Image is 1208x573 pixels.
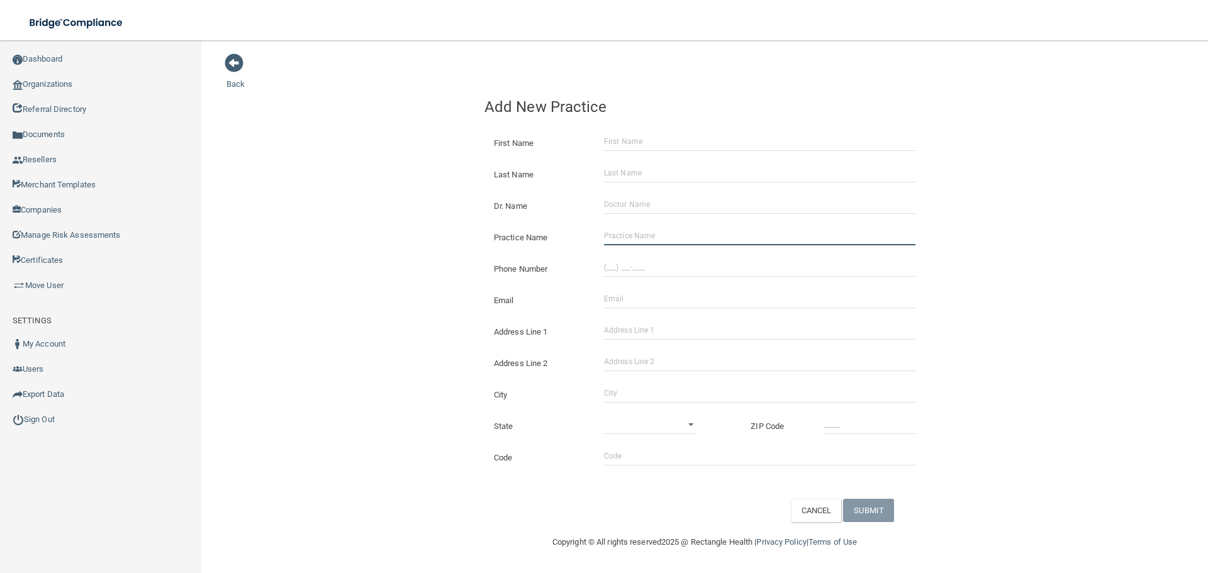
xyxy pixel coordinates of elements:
[484,387,595,403] label: City
[484,262,595,277] label: Phone Number
[13,130,23,140] img: icon-documents.8dae5593.png
[484,167,595,182] label: Last Name
[843,499,894,522] button: SUBMIT
[484,230,595,245] label: Practice Name
[484,293,595,308] label: Email
[604,195,915,214] input: Doctor Name
[484,325,595,340] label: Address Line 1
[604,289,915,308] input: Email
[604,132,915,151] input: First Name
[13,55,23,65] img: ic_dashboard_dark.d01f4a41.png
[19,10,135,36] img: bridge_compliance_login_screen.278c3ca4.svg
[741,419,815,434] label: ZIP Code
[824,415,915,434] input: _____
[13,279,25,292] img: briefcase.64adab9b.png
[808,537,857,547] a: Terms of Use
[604,258,915,277] input: (___) ___-____
[13,80,23,90] img: organization-icon.f8decf85.png
[604,226,915,245] input: Practice Name
[484,199,595,214] label: Dr. Name
[604,384,915,403] input: City
[604,447,915,465] input: Code
[484,419,595,434] label: State
[226,64,245,89] a: Back
[484,450,595,465] label: Code
[604,352,915,371] input: Address Line 2
[13,364,23,374] img: icon-users.e205127d.png
[13,339,23,349] img: ic_user_dark.df1a06c3.png
[484,99,925,115] h4: Add New Practice
[475,522,934,562] div: Copyright © All rights reserved 2025 @ Rectangle Health | |
[13,389,23,399] img: icon-export.b9366987.png
[604,164,915,182] input: Last Name
[791,499,842,522] button: CANCEL
[756,537,806,547] a: Privacy Policy
[484,356,595,371] label: Address Line 2
[604,321,915,340] input: Address Line 1
[13,414,24,425] img: ic_power_dark.7ecde6b1.png
[484,136,595,151] label: First Name
[13,155,23,165] img: ic_reseller.de258add.png
[13,313,52,328] label: SETTINGS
